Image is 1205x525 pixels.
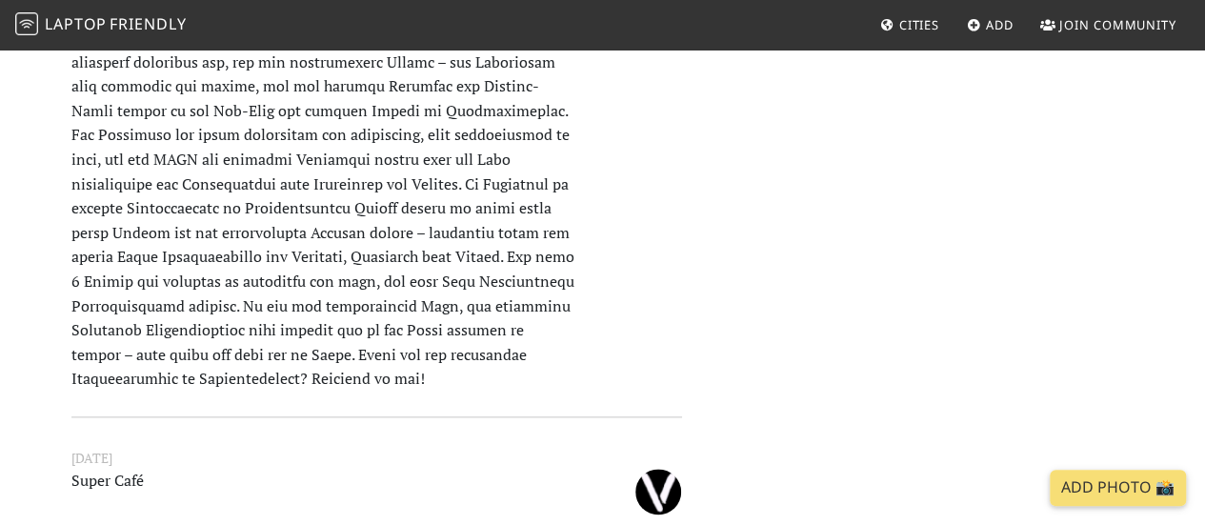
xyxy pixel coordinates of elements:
img: 6702-velentis.jpg [635,469,681,515]
a: Join Community [1033,8,1184,42]
a: Cities [873,8,947,42]
span: Add [986,16,1014,33]
a: Add Photo 📸 [1050,470,1186,506]
img: LaptopFriendly [15,12,38,35]
a: Add [959,8,1021,42]
p: Super Café [60,469,588,512]
span: Friendly [110,13,186,34]
span: Laptop [45,13,107,34]
a: LaptopFriendly LaptopFriendly [15,9,187,42]
small: [DATE] [60,448,693,469]
span: PETER S. [635,479,681,500]
span: Cities [899,16,939,33]
span: Join Community [1059,16,1176,33]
